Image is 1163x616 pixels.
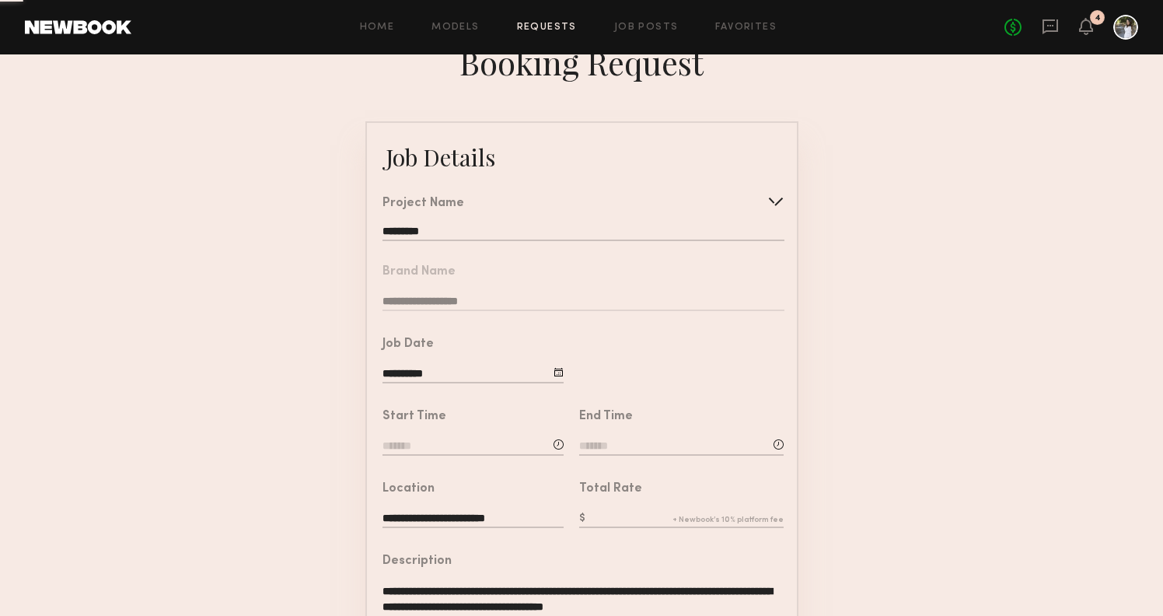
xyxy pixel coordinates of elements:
div: Total Rate [579,483,642,495]
div: Location [382,483,435,495]
a: Job Posts [614,23,679,33]
a: Favorites [715,23,777,33]
a: Home [360,23,395,33]
a: Models [431,23,479,33]
div: Description [382,555,452,568]
div: Job Date [382,338,434,351]
div: 4 [1095,14,1101,23]
div: Start Time [382,411,446,423]
a: Requests [517,23,577,33]
div: Project Name [382,198,464,210]
div: Job Details [386,142,495,173]
div: Booking Request [459,40,704,84]
div: End Time [579,411,633,423]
